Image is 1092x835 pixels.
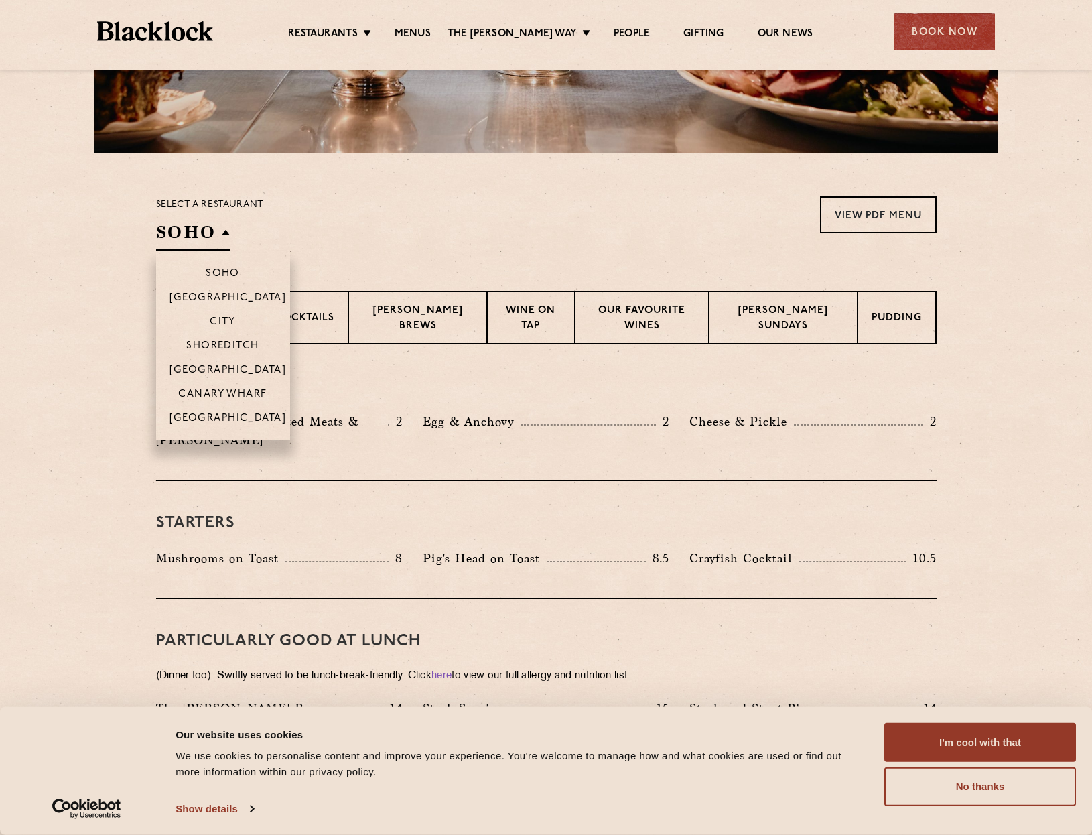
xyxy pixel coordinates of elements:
[894,13,995,50] div: Book Now
[275,311,334,328] p: Cocktails
[646,550,670,567] p: 8.5
[820,196,937,233] a: View PDF Menu
[689,699,813,718] p: Steak and Stout Pie
[169,413,287,426] p: [GEOGRAPHIC_DATA]
[169,292,287,306] p: [GEOGRAPHIC_DATA]
[423,699,503,718] p: Steak Sarnie
[689,549,799,568] p: Crayfish Cocktail
[186,340,259,354] p: Shoreditch
[431,671,452,681] a: here
[169,365,287,378] p: [GEOGRAPHIC_DATA]
[917,700,937,717] p: 14
[872,311,922,328] p: Pudding
[589,304,695,335] p: Our favourite wines
[448,27,577,42] a: The [PERSON_NAME] Way
[656,413,669,430] p: 2
[383,700,403,717] p: 14
[362,304,472,335] p: [PERSON_NAME] Brews
[923,413,937,430] p: 2
[28,799,145,819] a: Usercentrics Cookiebot - opens in a new window
[501,304,561,335] p: Wine on Tap
[884,767,1076,806] button: No thanks
[758,27,813,42] a: Our News
[206,268,240,281] p: Soho
[395,27,431,42] a: Menus
[389,550,403,567] p: 8
[156,196,264,214] p: Select a restaurant
[884,723,1076,762] button: I'm cool with that
[423,549,547,568] p: Pig's Head on Toast
[176,726,854,743] div: Our website uses cookies
[389,413,403,430] p: 2
[906,550,936,567] p: 10.5
[210,316,236,330] p: City
[689,412,794,431] p: Cheese & Pickle
[423,412,521,431] p: Egg & Anchovy
[723,304,843,335] p: [PERSON_NAME] Sundays
[614,27,650,42] a: People
[178,389,267,402] p: Canary Wharf
[156,220,230,251] h2: SOHO
[176,748,854,780] div: We use cookies to personalise content and improve your experience. You're welcome to manage how a...
[97,21,213,41] img: BL_Textured_Logo-footer-cropped.svg
[156,667,937,686] p: (Dinner too). Swiftly served to be lunch-break-friendly. Click to view our full allergy and nutri...
[683,27,724,42] a: Gifting
[650,700,669,717] p: 15
[156,549,285,568] p: Mushrooms on Toast
[156,515,937,532] h3: Starters
[176,799,253,819] a: Show details
[156,378,937,395] h3: Pre Chop Bites
[288,27,358,42] a: Restaurants
[156,633,937,650] h3: PARTICULARLY GOOD AT LUNCH
[156,699,342,718] p: The [PERSON_NAME] Burger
